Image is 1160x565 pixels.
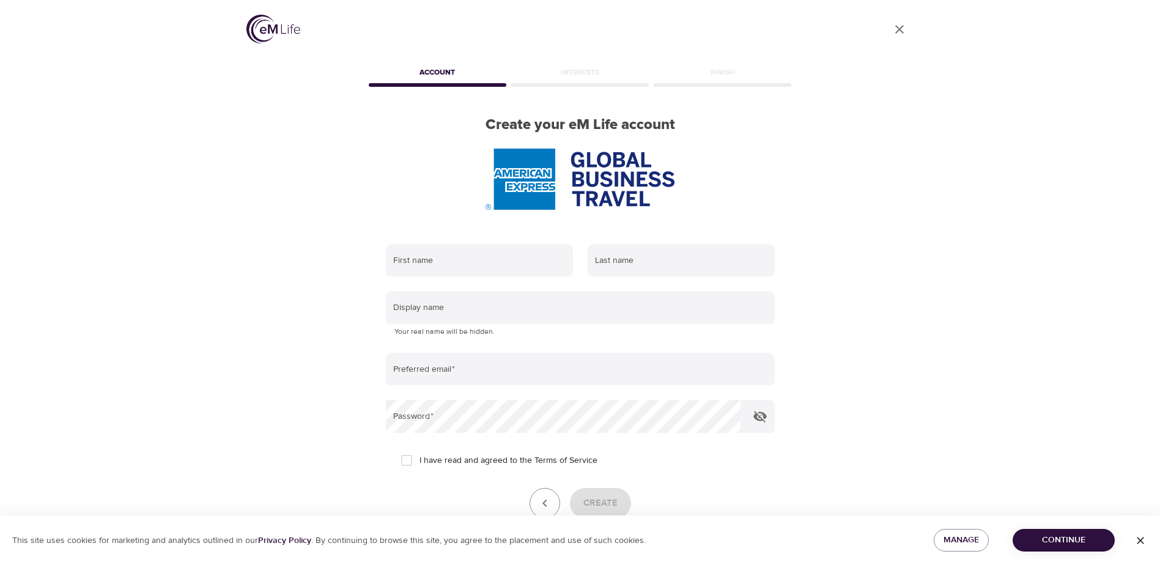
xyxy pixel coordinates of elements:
button: Manage [934,529,989,552]
a: Terms of Service [534,454,597,467]
h2: Create your eM Life account [366,116,794,134]
button: Continue [1013,529,1115,552]
span: Manage [944,533,979,548]
p: Your real name will be hidden. [394,326,766,338]
span: Continue [1022,533,1105,548]
a: Privacy Policy [258,535,311,546]
a: close [885,15,914,44]
img: AmEx%20GBT%20logo.png [486,149,674,210]
span: I have read and agreed to the [419,454,597,467]
img: logo [246,15,300,43]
